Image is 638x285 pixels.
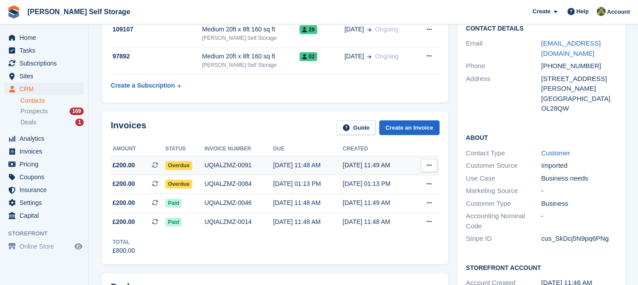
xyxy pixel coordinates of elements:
[576,7,589,16] span: Help
[533,7,550,16] span: Create
[20,107,48,116] span: Prospects
[466,186,541,196] div: Marketing Source
[4,145,84,158] a: menu
[75,119,84,126] div: 1
[20,118,84,127] a: Deals 1
[466,39,541,58] div: Email
[4,31,84,44] a: menu
[466,263,617,272] h2: Storefront Account
[111,142,165,156] th: Amount
[19,240,73,253] span: Online Store
[541,199,617,209] div: Business
[19,31,73,44] span: Home
[541,186,617,196] div: -
[466,199,541,209] div: Customer Type
[24,4,134,19] a: [PERSON_NAME] Self Storage
[204,217,273,227] div: UQIALZMZ-0014
[466,234,541,244] div: Stripe ID
[20,107,84,116] a: Prospects 169
[4,57,84,69] a: menu
[4,132,84,145] a: menu
[273,179,343,189] div: [DATE] 01:13 PM
[466,74,541,114] div: Address
[19,196,73,209] span: Settings
[375,26,398,33] span: Ongoing
[73,241,84,252] a: Preview store
[204,161,273,170] div: UQIALZMZ-0091
[466,211,541,231] div: Accounting Nominal Code
[19,145,73,158] span: Invoices
[541,211,617,231] div: -
[4,209,84,222] a: menu
[70,108,84,115] div: 169
[273,198,343,208] div: [DATE] 11:48 AM
[541,149,570,157] a: Customer
[343,179,412,189] div: [DATE] 01:13 PM
[202,34,300,42] div: [PERSON_NAME] Self Storage
[8,229,88,238] span: Storefront
[344,52,364,61] span: [DATE]
[273,161,343,170] div: [DATE] 11:48 AM
[541,94,617,104] div: [GEOGRAPHIC_DATA]
[111,77,181,94] a: Create a Subscription
[19,83,73,95] span: CRM
[19,171,73,183] span: Coupons
[202,61,300,69] div: [PERSON_NAME] Self Storage
[466,133,617,142] h2: About
[4,44,84,57] a: menu
[4,70,84,82] a: menu
[337,120,376,135] a: Guide
[343,161,412,170] div: [DATE] 11:49 AM
[466,148,541,158] div: Contact Type
[541,234,617,244] div: cus_SkDcj5N9pq6PNg
[165,161,192,170] span: Overdue
[19,209,73,222] span: Capital
[541,61,617,71] div: [PHONE_NUMBER]
[20,118,36,127] span: Deals
[113,179,135,189] span: £200.00
[273,217,343,227] div: [DATE] 11:48 AM
[375,53,398,60] span: Ongoing
[19,70,73,82] span: Sites
[273,142,343,156] th: Due
[4,196,84,209] a: menu
[7,5,20,19] img: stora-icon-8386f47178a22dfd0bd8f6a31ec36ba5ce8667c1dd55bd0f319d3a0aa187defe.svg
[4,184,84,196] a: menu
[466,173,541,184] div: Use Case
[541,39,601,57] a: [EMAIL_ADDRESS][DOMAIN_NAME]
[111,81,175,90] div: Create a Subscription
[113,238,135,246] div: Total
[300,52,317,61] span: 02
[113,161,135,170] span: £200.00
[343,142,412,156] th: Created
[541,104,617,114] div: OL28QW
[165,142,204,156] th: Status
[204,142,273,156] th: Invoice number
[204,198,273,208] div: UQIALZMZ-0046
[111,52,202,61] div: 97892
[541,173,617,184] div: Business needs
[343,217,412,227] div: [DATE] 11:48 AM
[113,246,135,255] div: £800.00
[113,217,135,227] span: £200.00
[165,180,192,189] span: Overdue
[113,198,135,208] span: £200.00
[165,218,182,227] span: Paid
[541,161,617,171] div: Imported
[204,179,273,189] div: UQIALZMZ-0084
[344,25,364,34] span: [DATE]
[466,61,541,71] div: Phone
[466,25,617,32] h2: Contact Details
[19,57,73,69] span: Subscriptions
[111,25,202,34] div: 109107
[19,184,73,196] span: Insurance
[165,199,182,208] span: Paid
[597,7,606,16] img: Karl
[379,120,440,135] a: Create an Invoice
[541,74,617,94] div: [STREET_ADDRESS][PERSON_NAME]
[4,158,84,170] a: menu
[19,44,73,57] span: Tasks
[202,52,300,61] div: Medium 20ft x 8ft 160 sq ft
[19,158,73,170] span: Pricing
[607,8,630,16] span: Account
